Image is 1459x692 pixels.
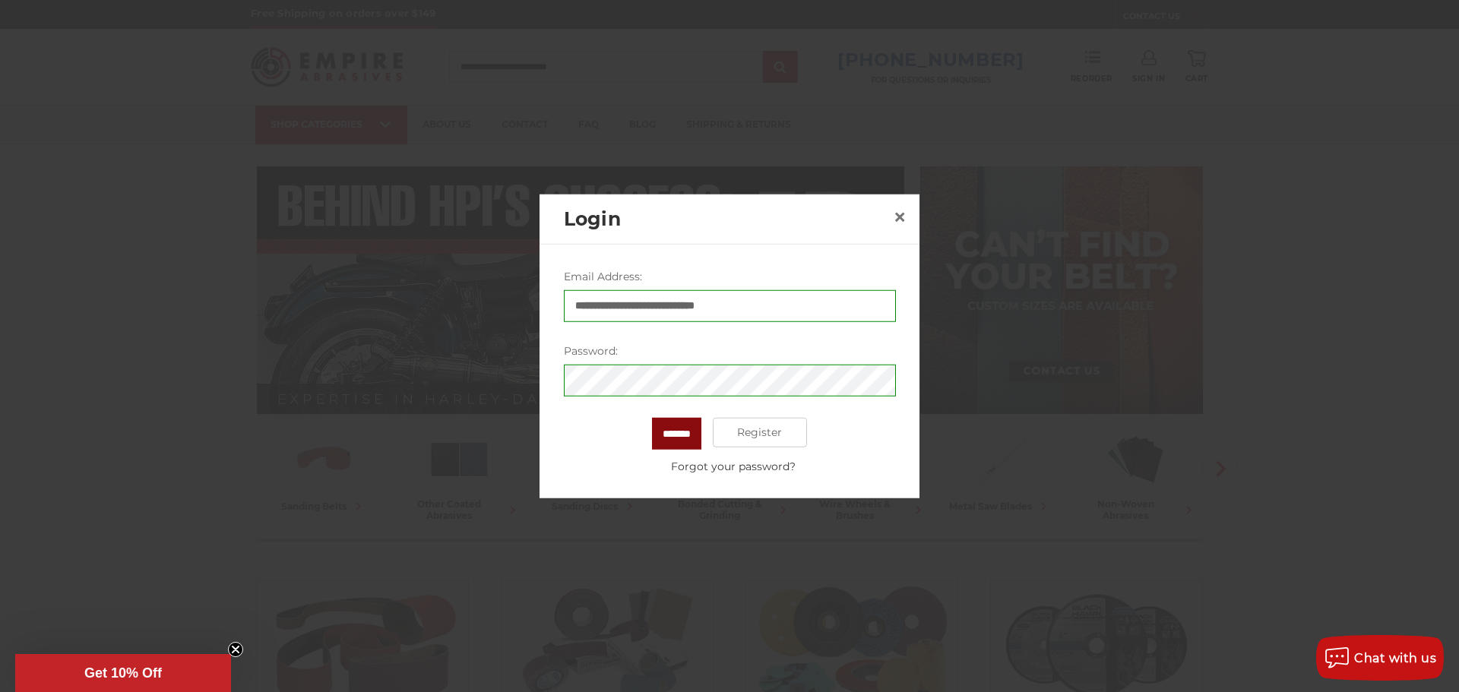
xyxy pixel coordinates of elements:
label: Email Address: [564,268,896,284]
a: Forgot your password? [571,458,895,474]
a: Close [888,205,912,229]
a: Register [713,417,808,447]
div: Get 10% OffClose teaser [15,654,231,692]
button: Close teaser [228,642,243,657]
span: Get 10% Off [84,665,162,681]
span: Chat with us [1354,651,1436,665]
h2: Login [564,204,888,233]
label: Password: [564,343,896,359]
span: × [893,202,907,232]
button: Chat with us [1316,635,1444,681]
